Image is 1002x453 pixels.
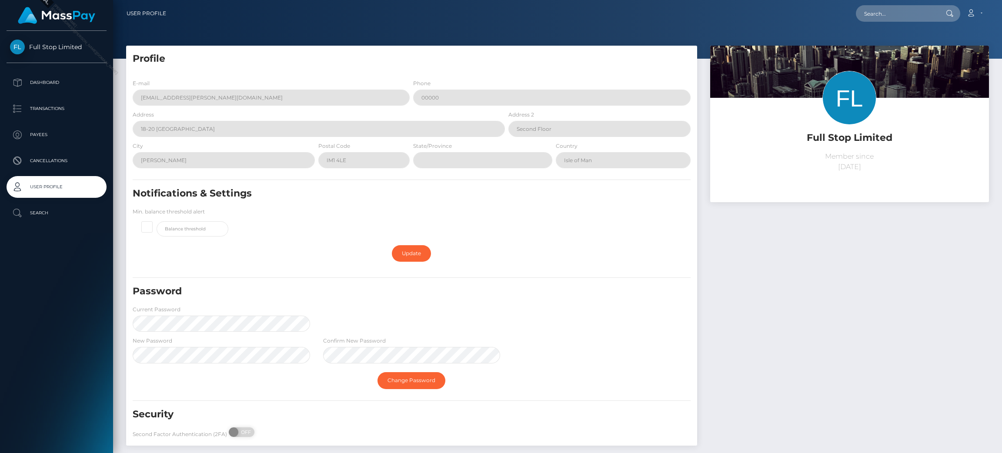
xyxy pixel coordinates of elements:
[133,430,227,438] label: Second Factor Authentication (2FA)
[133,408,600,421] h5: Security
[7,124,107,146] a: Payees
[133,208,205,216] label: Min. balance threshold alert
[133,285,600,298] h5: Password
[7,98,107,120] a: Transactions
[133,337,172,345] label: New Password
[18,7,95,24] img: MassPay Logo
[234,427,255,437] span: OFF
[710,46,989,232] img: ...
[392,245,431,262] a: Update
[10,128,103,141] p: Payees
[7,202,107,224] a: Search
[133,187,600,200] h5: Notifications & Settings
[508,111,534,119] label: Address 2
[318,142,350,150] label: Postal Code
[7,176,107,198] a: User Profile
[717,151,982,172] p: Member since [DATE]
[10,102,103,115] p: Transactions
[10,207,103,220] p: Search
[10,154,103,167] p: Cancellations
[377,372,445,389] a: Change Password
[413,80,431,87] label: Phone
[323,337,386,345] label: Confirm New Password
[133,52,691,66] h5: Profile
[717,131,982,145] h5: Full Stop Limited
[133,306,180,313] label: Current Password
[10,76,103,89] p: Dashboard
[413,142,452,150] label: State/Province
[7,43,107,51] span: Full Stop Limited
[127,4,166,23] a: User Profile
[10,40,25,54] img: Full Stop Limited
[133,111,154,119] label: Address
[556,142,578,150] label: Country
[7,72,107,93] a: Dashboard
[856,5,938,22] input: Search...
[133,142,143,150] label: City
[7,150,107,172] a: Cancellations
[10,180,103,193] p: User Profile
[133,80,150,87] label: E-mail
